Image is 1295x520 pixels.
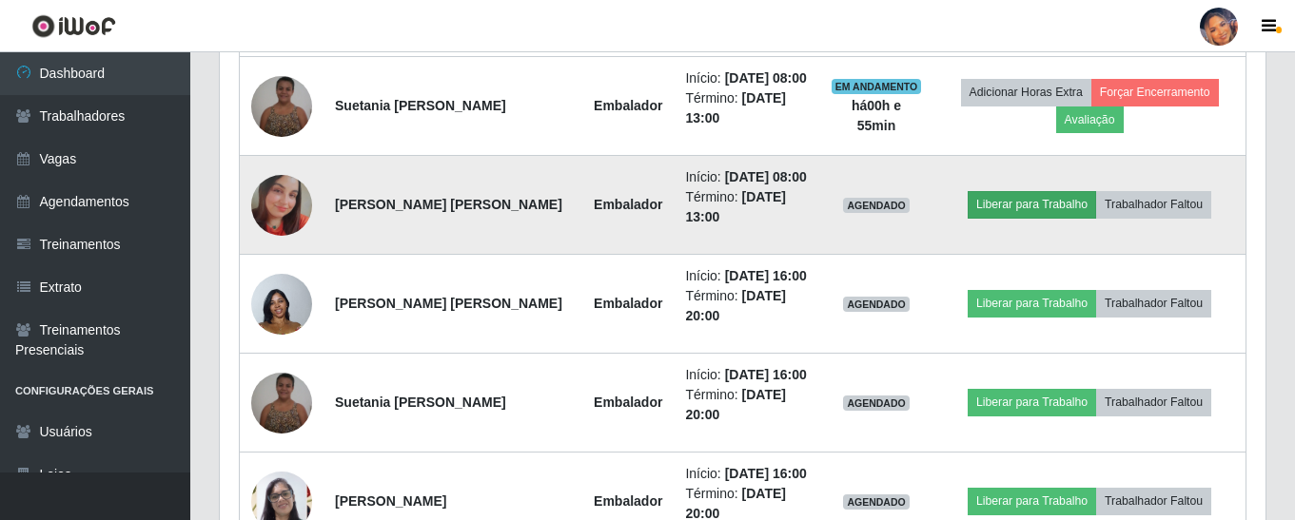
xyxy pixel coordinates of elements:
[843,198,910,213] span: AGENDADO
[961,79,1091,106] button: Adicionar Horas Extra
[335,98,506,113] strong: Suetania [PERSON_NAME]
[335,296,562,311] strong: [PERSON_NAME] [PERSON_NAME]
[1096,389,1211,415] button: Trabalhador Faltou
[685,385,808,425] li: Término:
[968,191,1096,218] button: Liberar para Trabalho
[1091,79,1219,106] button: Forçar Encerramento
[968,290,1096,317] button: Liberar para Trabalho
[335,493,446,509] strong: [PERSON_NAME]
[594,395,662,410] strong: Embalador
[251,373,312,433] img: 1732824869480.jpeg
[968,488,1096,514] button: Liberar para Trabalho
[725,268,807,283] time: [DATE] 16:00
[1096,488,1211,514] button: Trabalhador Faltou
[251,262,312,344] img: 1695763704328.jpeg
[843,494,910,510] span: AGENDADO
[335,197,562,212] strong: [PERSON_NAME] [PERSON_NAME]
[685,88,808,128] li: Término:
[832,79,922,94] span: EM ANDAMENTO
[843,297,910,312] span: AGENDADO
[594,98,662,113] strong: Embalador
[843,395,910,411] span: AGENDADO
[594,296,662,311] strong: Embalador
[725,367,807,382] time: [DATE] 16:00
[685,365,808,385] li: Início:
[685,187,808,227] li: Término:
[335,395,506,410] strong: Suetania [PERSON_NAME]
[685,68,808,88] li: Início:
[251,175,312,236] img: 1749572349295.jpeg
[685,286,808,326] li: Término:
[685,464,808,484] li: Início:
[1096,191,1211,218] button: Trabalhador Faltou
[725,169,807,184] time: [DATE] 08:00
[251,76,312,137] img: 1732824869480.jpeg
[1096,290,1211,317] button: Trabalhador Faltou
[685,266,808,286] li: Início:
[31,14,116,38] img: CoreUI Logo
[852,98,901,133] strong: há 00 h e 55 min
[1056,106,1124,133] button: Avaliação
[594,493,662,509] strong: Embalador
[968,389,1096,415] button: Liberar para Trabalho
[594,197,662,212] strong: Embalador
[685,167,808,187] li: Início:
[725,466,807,481] time: [DATE] 16:00
[725,70,807,86] time: [DATE] 08:00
